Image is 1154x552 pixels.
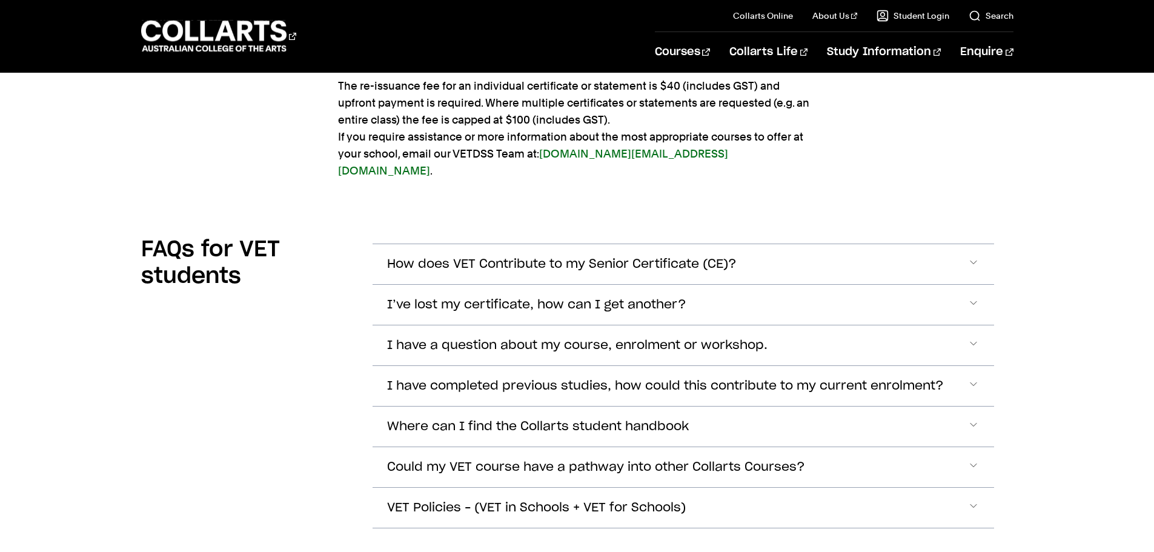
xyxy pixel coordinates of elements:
[812,10,857,22] a: About Us
[387,461,805,474] span: Could my VET course have a pathway into other Collarts Courses?
[387,298,686,312] span: I’ve lost my certificate, how can I get another?
[373,244,994,284] button: How does VET Contribute to my Senior Certificate (CE)?
[141,236,353,290] h2: FAQs for VET students
[729,32,807,72] a: Collarts Life
[877,10,949,22] a: Student Login
[141,19,296,53] div: Go to homepage
[373,488,994,528] button: VET Policies – (VET in Schools + VET for Schools)
[373,325,994,365] button: I have a question about my course, enrolment or workshop.
[373,407,994,447] button: Where can I find the Collarts student handbook
[373,366,994,406] button: I have completed previous studies, how could this contribute to my current enrolment?
[387,379,944,393] span: I have completed previous studies, how could this contribute to my current enrolment?
[373,447,994,487] button: Could my VET course have a pathway into other Collarts Courses?
[338,44,817,179] p: If you require replacement of a lost or damaged certificate, please fill out the Certificate or S...
[960,32,1013,72] a: Enquire
[387,339,768,353] span: I have a question about my course, enrolment or workshop.
[387,501,686,515] span: VET Policies – (VET in Schools + VET for Schools)
[733,10,793,22] a: Collarts Online
[655,32,710,72] a: Courses
[827,32,941,72] a: Study Information
[373,285,994,325] button: I’ve lost my certificate, how can I get another?
[969,10,1013,22] a: Search
[387,420,689,434] span: Where can I find the Collarts student handbook
[338,147,728,177] a: [DOMAIN_NAME][EMAIL_ADDRESS][DOMAIN_NAME]
[387,258,737,271] span: How does VET Contribute to my Senior Certificate (CE)?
